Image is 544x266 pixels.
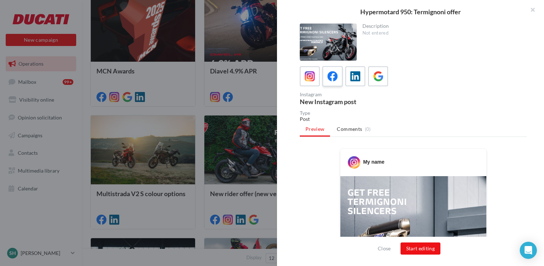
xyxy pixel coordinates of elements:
[300,98,410,105] div: New Instagram post
[520,242,537,259] div: Open Intercom Messenger
[365,126,371,132] span: (0)
[363,158,385,165] div: My name
[337,126,362,133] span: Comments
[300,111,527,116] div: Type
[362,30,522,36] div: Not entered
[300,92,410,97] div: Instagram
[375,244,394,253] button: Close
[288,9,533,15] div: Hypermotard 950: Termignoni offer
[300,116,527,123] div: Post
[362,24,522,29] div: Description
[401,242,441,255] button: Start editing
